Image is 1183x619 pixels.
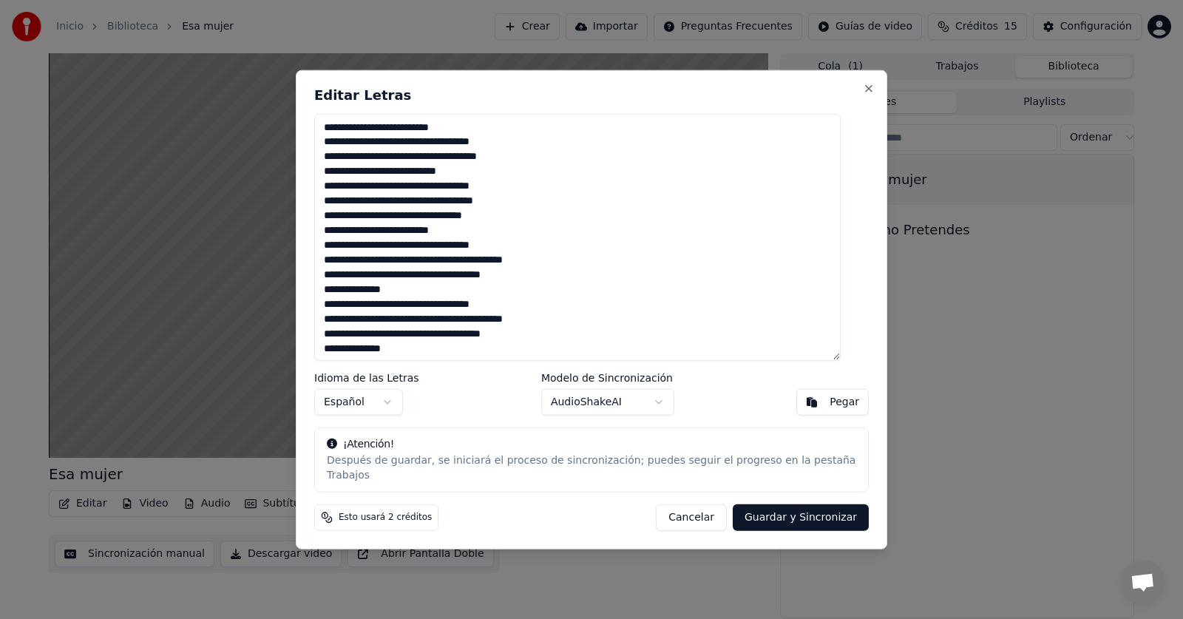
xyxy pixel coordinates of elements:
span: Esto usará 2 créditos [339,512,432,524]
div: ¡Atención! [327,437,856,452]
h2: Editar Letras [314,88,869,101]
label: Idioma de las Letras [314,373,419,383]
div: Después de guardar, se iniciará el proceso de sincronización; puedes seguir el progreso en la pes... [327,453,856,483]
div: Pegar [830,395,859,410]
button: Guardar y Sincronizar [733,504,869,531]
button: Pegar [796,389,869,416]
button: Cancelar [656,504,727,531]
label: Modelo de Sincronización [541,373,674,383]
